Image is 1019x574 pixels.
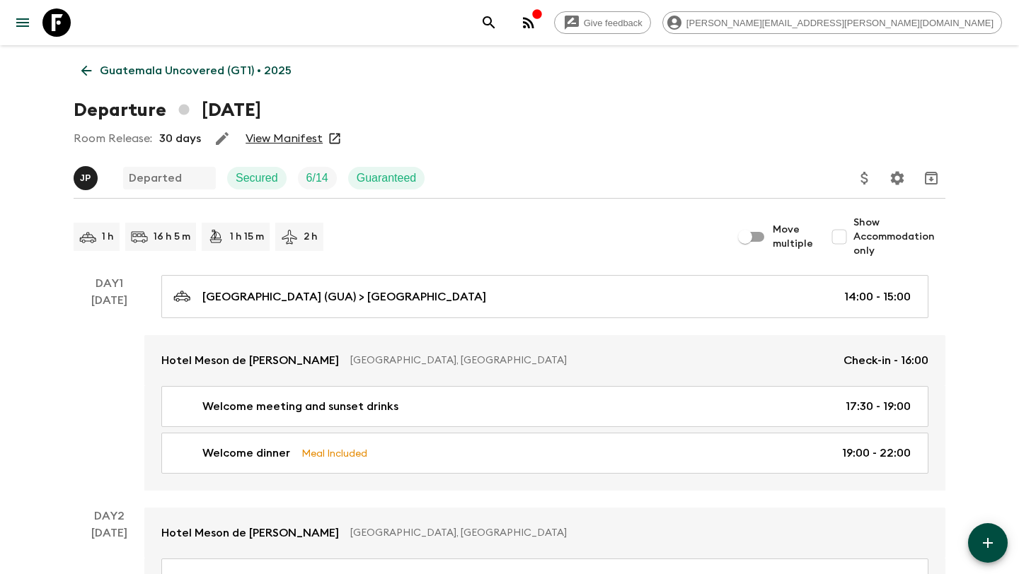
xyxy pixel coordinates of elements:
[301,445,367,461] p: Meal Included
[202,398,398,415] p: Welcome meeting and sunset drinks
[202,288,486,305] p: [GEOGRAPHIC_DATA] (GUA) > [GEOGRAPHIC_DATA]
[844,352,928,369] p: Check-in - 16:00
[576,18,650,28] span: Give feedback
[161,352,339,369] p: Hotel Meson de [PERSON_NAME]
[74,275,144,292] p: Day 1
[74,130,152,147] p: Room Release:
[350,526,917,540] p: [GEOGRAPHIC_DATA], [GEOGRAPHIC_DATA]
[91,292,127,491] div: [DATE]
[161,433,928,474] a: Welcome dinnerMeal Included19:00 - 22:00
[8,8,37,37] button: menu
[842,445,911,462] p: 19:00 - 22:00
[304,230,318,244] p: 2 h
[773,223,814,251] span: Move multiple
[74,170,100,182] span: Julio Posadas
[475,8,503,37] button: search adventures
[144,335,945,386] a: Hotel Meson de [PERSON_NAME][GEOGRAPHIC_DATA], [GEOGRAPHIC_DATA]Check-in - 16:00
[236,170,278,187] p: Secured
[144,508,945,558] a: Hotel Meson de [PERSON_NAME][GEOGRAPHIC_DATA], [GEOGRAPHIC_DATA]
[662,11,1002,34] div: [PERSON_NAME][EMAIL_ADDRESS][PERSON_NAME][DOMAIN_NAME]
[853,216,945,258] span: Show Accommodation only
[350,353,832,368] p: [GEOGRAPHIC_DATA], [GEOGRAPHIC_DATA]
[679,18,1001,28] span: [PERSON_NAME][EMAIL_ADDRESS][PERSON_NAME][DOMAIN_NAME]
[230,230,264,244] p: 1 h 15 m
[202,445,290,462] p: Welcome dinner
[298,167,337,189] div: Trip Fill
[917,164,945,192] button: Archive (Completed, Cancelled or Unsynced Departures only)
[154,230,190,244] p: 16 h 5 m
[161,386,928,427] a: Welcome meeting and sunset drinks17:30 - 19:00
[161,275,928,318] a: [GEOGRAPHIC_DATA] (GUA) > [GEOGRAPHIC_DATA]14:00 - 15:00
[74,57,299,85] a: Guatemala Uncovered (GT1) • 2025
[846,398,911,415] p: 17:30 - 19:00
[227,167,287,189] div: Secured
[357,170,417,187] p: Guaranteed
[554,11,651,34] a: Give feedback
[100,62,292,79] p: Guatemala Uncovered (GT1) • 2025
[306,170,328,187] p: 6 / 14
[74,96,261,124] h1: Departure [DATE]
[159,130,201,147] p: 30 days
[161,525,339,541] p: Hotel Meson de [PERSON_NAME]
[851,164,879,192] button: Update Price, Early Bird Discount and Costs
[102,230,114,244] p: 1 h
[74,508,144,525] p: Day 2
[129,170,182,187] p: Departed
[844,288,911,305] p: 14:00 - 15:00
[883,164,911,192] button: Settings
[246,131,323,146] a: View Manifest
